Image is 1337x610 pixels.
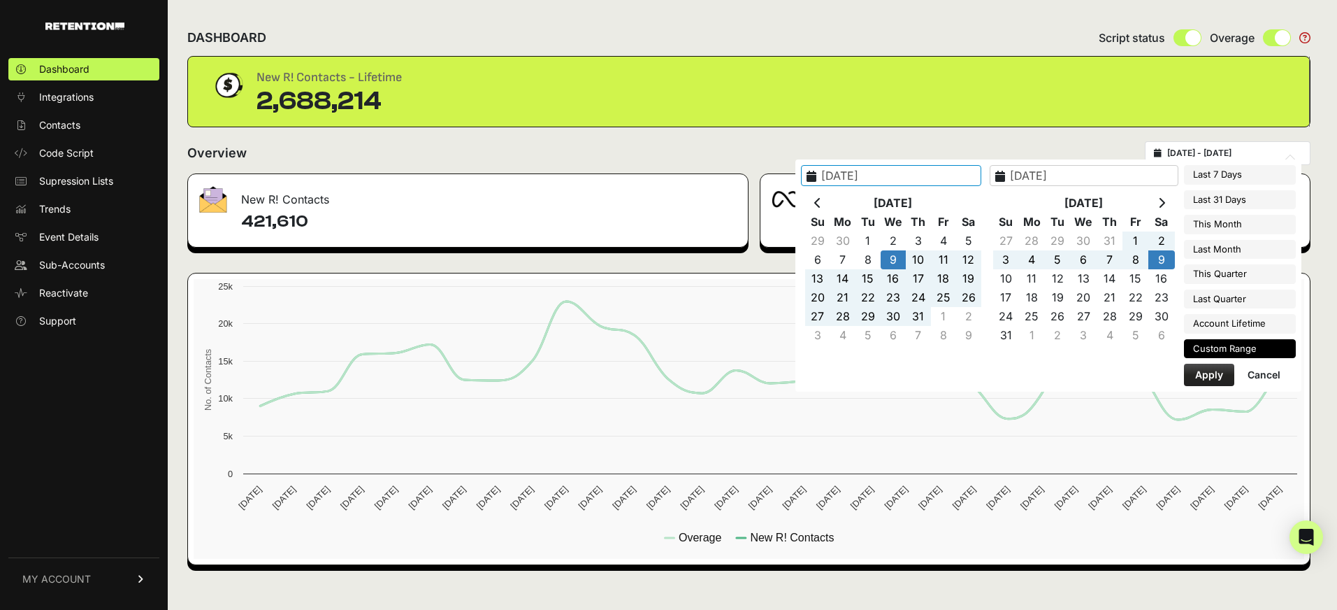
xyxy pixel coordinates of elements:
[8,114,159,136] a: Contacts
[1097,307,1122,326] td: 28
[1019,194,1149,213] th: [DATE]
[1045,326,1071,345] td: 2
[855,269,881,288] td: 15
[1148,213,1174,232] th: Sa
[8,558,159,600] a: MY ACCOUNT
[8,310,159,332] a: Support
[855,326,881,345] td: 5
[1289,520,1323,554] div: Open Intercom Messenger
[956,307,981,326] td: 2
[1184,364,1234,386] button: Apply
[8,254,159,276] a: Sub-Accounts
[1045,250,1071,269] td: 5
[187,28,266,48] h2: DASHBOARD
[1222,484,1250,511] text: [DATE]
[906,307,931,326] td: 31
[984,484,1011,511] text: [DATE]
[855,232,881,250] td: 1
[39,314,76,328] span: Support
[956,326,981,345] td: 9
[1053,484,1080,511] text: [DATE]
[1071,250,1097,269] td: 6
[1148,326,1174,345] td: 6
[1071,288,1097,307] td: 20
[188,174,748,216] div: New R! Contacts
[906,232,931,250] td: 3
[906,326,931,345] td: 7
[931,213,956,232] th: Fr
[956,213,981,232] th: Sa
[542,484,570,511] text: [DATE]
[881,326,906,345] td: 6
[1188,484,1215,511] text: [DATE]
[993,326,1019,345] td: 31
[644,484,672,511] text: [DATE]
[210,68,245,103] img: dollar-coin-05c43ed7efb7bc0c12610022525b4bbbb207c7efeef5aecc26f025e68dcafac9.png
[8,198,159,220] a: Trends
[1184,165,1296,185] li: Last 7 Days
[8,58,159,80] a: Dashboard
[1148,288,1174,307] td: 23
[956,269,981,288] td: 19
[187,143,247,163] h2: Overview
[830,307,855,326] td: 28
[8,142,159,164] a: Code Script
[805,326,830,345] td: 3
[8,86,159,108] a: Integrations
[906,250,931,269] td: 10
[39,230,99,244] span: Event Details
[881,307,906,326] td: 30
[1045,213,1071,232] th: Tu
[1122,307,1148,326] td: 29
[1184,215,1296,234] li: This Month
[1148,232,1174,250] td: 2
[931,232,956,250] td: 4
[906,269,931,288] td: 17
[1071,269,1097,288] td: 13
[256,68,402,87] div: New R! Contacts - Lifetime
[805,250,830,269] td: 6
[610,484,637,511] text: [DATE]
[881,269,906,288] td: 16
[931,326,956,345] td: 8
[1018,484,1046,511] text: [DATE]
[993,250,1019,269] td: 3
[39,146,94,160] span: Code Script
[956,288,981,307] td: 26
[1045,307,1071,326] td: 26
[906,288,931,307] td: 24
[1148,269,1174,288] td: 16
[22,572,91,586] span: MY ACCOUNT
[931,250,956,269] td: 11
[39,202,71,216] span: Trends
[1071,307,1097,326] td: 27
[1236,364,1292,386] button: Cancel
[218,393,233,404] text: 10k
[338,484,366,511] text: [DATE]
[475,484,502,511] text: [DATE]
[855,307,881,326] td: 29
[993,307,1019,326] td: 24
[780,484,807,511] text: [DATE]
[750,532,834,544] text: New R! Contacts
[1071,213,1097,232] th: We
[882,484,909,511] text: [DATE]
[679,532,721,544] text: Overage
[931,288,956,307] td: 25
[1086,484,1113,511] text: [DATE]
[906,213,931,232] th: Th
[236,484,263,511] text: [DATE]
[805,307,830,326] td: 27
[805,269,830,288] td: 13
[1099,29,1165,46] span: Script status
[931,269,956,288] td: 18
[830,194,956,213] th: [DATE]
[218,281,233,292] text: 25k
[830,269,855,288] td: 14
[951,484,978,511] text: [DATE]
[1184,339,1296,359] li: Custom Range
[1122,250,1148,269] td: 8
[1045,269,1071,288] td: 12
[881,213,906,232] th: We
[1045,288,1071,307] td: 19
